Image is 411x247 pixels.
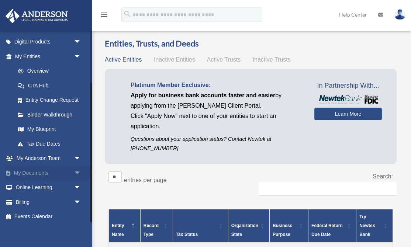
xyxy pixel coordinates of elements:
label: entries per page [124,177,167,183]
label: Search: [373,173,393,180]
span: Tax Status [176,232,198,237]
p: Questions about your application status? Contact Newtek at [PHONE_NUMBER] [131,135,303,153]
span: Business Purpose [273,223,292,237]
i: search [123,10,131,18]
th: Entity Name: Activate to invert sorting [109,209,141,242]
a: Tax Due Dates [10,136,89,151]
a: Events Calendar [5,209,92,224]
a: My Anderson Teamarrow_drop_down [5,151,92,166]
img: NewtekBankLogoSM.png [318,95,378,104]
i: menu [100,10,108,19]
img: Anderson Advisors Platinum Portal [3,9,70,23]
a: Entity Change Request [10,93,89,108]
span: In Partnership With... [314,80,382,92]
th: Business Purpose: Activate to sort [270,209,308,242]
span: Apply for business bank accounts faster and easier [131,92,275,98]
span: Entity Name [112,223,124,237]
span: Inactive Entities [154,56,195,63]
th: Organization State: Activate to sort [228,209,269,242]
span: Inactive Trusts [253,56,291,63]
span: arrow_drop_down [74,166,89,181]
span: arrow_drop_down [74,195,89,210]
th: Federal Return Due Date: Activate to sort [308,209,356,242]
img: User Pic [394,9,405,20]
a: Billingarrow_drop_down [5,195,92,209]
p: Click "Apply Now" next to one of your entities to start an application. [131,111,303,132]
a: My Blueprint [10,122,89,137]
a: menu [100,13,108,19]
span: arrow_drop_down [74,180,89,195]
a: CTA Hub [10,78,89,93]
a: Online Learningarrow_drop_down [5,180,92,195]
th: Record Type: Activate to sort [140,209,173,242]
p: by applying from the [PERSON_NAME] Client Portal. [131,90,303,111]
a: My Entitiesarrow_drop_down [5,49,89,64]
span: Organization State [231,223,258,237]
span: Federal Return Due Date [311,223,343,237]
p: Platinum Member Exclusive: [131,80,303,90]
a: Binder Walkthrough [10,107,89,122]
span: arrow_drop_down [74,49,89,64]
a: My Documentsarrow_drop_down [5,166,92,180]
span: arrow_drop_down [74,35,89,50]
th: Tax Status: Activate to sort [173,209,228,242]
span: Record Type [144,223,159,237]
span: Active Trusts [207,56,241,63]
a: Learn More [314,108,382,120]
a: Overview [10,64,85,79]
h3: Entities, Trusts, and Deeds [105,38,397,49]
span: Active Entities [105,56,142,63]
span: arrow_drop_down [74,151,89,166]
a: Digital Productsarrow_drop_down [5,35,92,49]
